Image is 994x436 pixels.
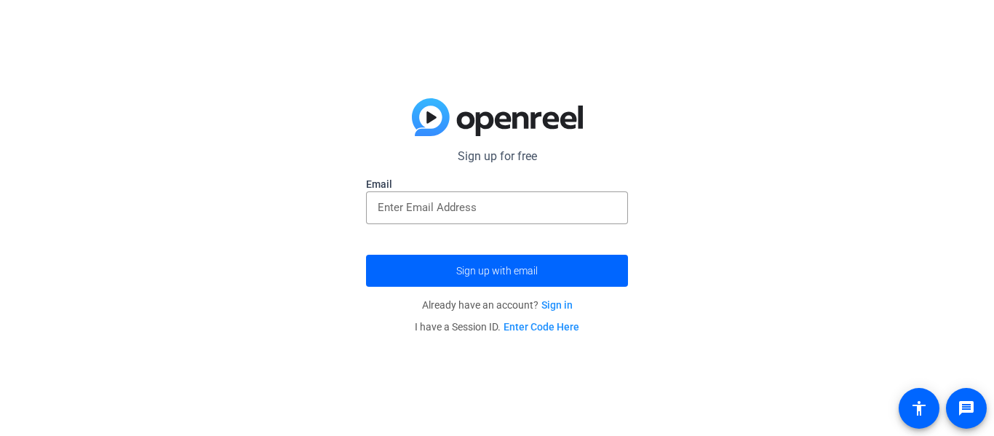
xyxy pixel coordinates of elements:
button: Sign up with email [366,255,628,287]
img: blue-gradient.svg [412,98,583,136]
span: I have a Session ID. [415,321,579,333]
input: Enter Email Address [378,199,616,216]
mat-icon: message [958,400,975,417]
a: Sign in [541,299,573,311]
label: Email [366,177,628,191]
a: Enter Code Here [504,321,579,333]
mat-icon: accessibility [910,400,928,417]
span: Already have an account? [422,299,573,311]
p: Sign up for free [366,148,628,165]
